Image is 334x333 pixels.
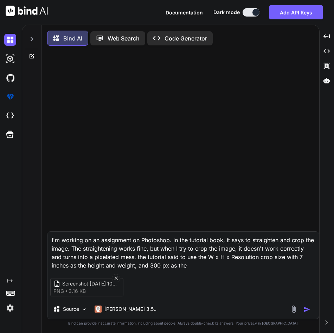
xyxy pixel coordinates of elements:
[47,232,319,270] textarea: I'm working on an assignment on Photoshop. In the tutorial book, it says to straighten and crop t...
[69,288,86,295] span: 3.16 KB
[4,302,16,314] img: settings
[53,288,64,295] span: png
[63,34,82,43] p: Bind AI
[6,6,48,16] img: Bind AI
[81,306,87,312] img: Pick Models
[290,305,298,313] img: attachment
[166,9,203,16] button: Documentation
[213,9,240,16] span: Dark mode
[165,34,207,43] p: Code Generator
[166,10,203,15] span: Documentation
[303,306,310,313] img: icon
[4,110,16,122] img: cloudideIcon
[62,280,118,288] span: Screenshot [DATE] 103839
[104,306,156,313] p: [PERSON_NAME] 3.5..
[47,321,319,326] p: Bind can provide inaccurate information, including about people. Always double-check its answers....
[108,34,140,43] p: Web Search
[4,91,16,103] img: premium
[4,34,16,46] img: darkChat
[4,72,16,84] img: githubDark
[95,306,102,313] img: Claude 3.5 Haiku
[63,306,79,313] p: Source
[269,5,323,19] button: Add API Keys
[4,53,16,65] img: darkAi-studio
